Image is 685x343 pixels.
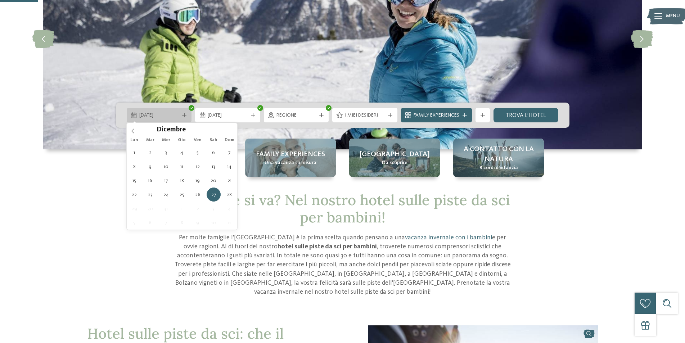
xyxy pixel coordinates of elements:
span: Dicembre 8, 2025 [127,159,141,173]
a: vacanza invernale con i bambini [405,234,492,241]
span: Dicembre 28, 2025 [222,188,236,202]
span: I miei desideri [345,112,385,119]
span: [DATE] [208,112,248,119]
span: Mar [142,138,158,143]
span: Dicembre [157,127,186,134]
span: Dicembre 1, 2025 [127,145,141,159]
span: Dicembre 23, 2025 [143,188,157,202]
span: Dicembre 18, 2025 [175,173,189,188]
span: Dicembre 2, 2025 [143,145,157,159]
span: Gennaio 5, 2026 [127,216,141,230]
span: Sab [206,138,221,143]
span: Dicembre 20, 2025 [207,173,221,188]
span: Dicembre 14, 2025 [222,159,236,173]
span: Dicembre 6, 2025 [207,145,221,159]
span: Dicembre 15, 2025 [127,173,141,188]
span: Gennaio 1, 2026 [175,202,189,216]
a: Hotel sulle piste da sci per bambini: divertimento senza confini Family experiences Una vacanza s... [245,139,336,177]
span: Gennaio 9, 2026 [191,216,205,230]
a: Hotel sulle piste da sci per bambini: divertimento senza confini A contatto con la natura Ricordi... [453,139,544,177]
span: Gennaio 7, 2026 [159,216,173,230]
span: Ricordi d’infanzia [479,164,518,172]
span: Da scoprire [382,159,407,167]
span: [GEOGRAPHIC_DATA] [360,149,430,159]
span: Dicembre 16, 2025 [143,173,157,188]
span: Dicembre 11, 2025 [175,159,189,173]
span: Una vacanza su misura [265,159,316,167]
span: Lun [127,138,143,143]
span: Dicembre 27, 2025 [207,188,221,202]
span: Gennaio 3, 2026 [207,202,221,216]
span: Dicembre 29, 2025 [127,202,141,216]
span: Dicembre 24, 2025 [159,188,173,202]
span: A contatto con la natura [460,144,537,164]
span: Family experiences [256,149,325,159]
span: Dicembre 25, 2025 [175,188,189,202]
span: Dicembre 12, 2025 [191,159,205,173]
strong: hotel sulle piste da sci per bambini [278,243,377,250]
span: Gennaio 10, 2026 [207,216,221,230]
span: Dicembre 19, 2025 [191,173,205,188]
span: Dicembre 4, 2025 [175,145,189,159]
span: Dom [221,138,237,143]
span: Dicembre 26, 2025 [191,188,205,202]
span: Dicembre 21, 2025 [222,173,236,188]
span: Gennaio 4, 2026 [222,202,236,216]
span: Ven [190,138,206,143]
span: Gennaio 6, 2026 [143,216,157,230]
span: Dicembre 10, 2025 [159,159,173,173]
span: Dicembre 3, 2025 [159,145,173,159]
span: Dov’è che si va? Nel nostro hotel sulle piste da sci per bambini! [175,191,510,226]
span: Mer [158,138,174,143]
p: Per molte famiglie l'[GEOGRAPHIC_DATA] è la prima scelta quando pensano a una e per ovvie ragioni... [172,233,514,297]
span: Gennaio 2, 2026 [191,202,205,216]
span: Dicembre 30, 2025 [143,202,157,216]
span: Dicembre 31, 2025 [159,202,173,216]
span: Dicembre 13, 2025 [207,159,221,173]
span: Gio [174,138,190,143]
span: Dicembre 5, 2025 [191,145,205,159]
span: Regione [276,112,316,119]
a: trova l’hotel [494,108,559,122]
span: Dicembre 7, 2025 [222,145,236,159]
a: Hotel sulle piste da sci per bambini: divertimento senza confini [GEOGRAPHIC_DATA] Da scoprire [349,139,440,177]
span: Family Experiences [414,112,459,119]
span: Dicembre 17, 2025 [159,173,173,188]
span: Dicembre 22, 2025 [127,188,141,202]
span: [DATE] [139,112,179,119]
span: Gennaio 8, 2026 [175,216,189,230]
span: Gennaio 11, 2026 [222,216,236,230]
span: Dicembre 9, 2025 [143,159,157,173]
